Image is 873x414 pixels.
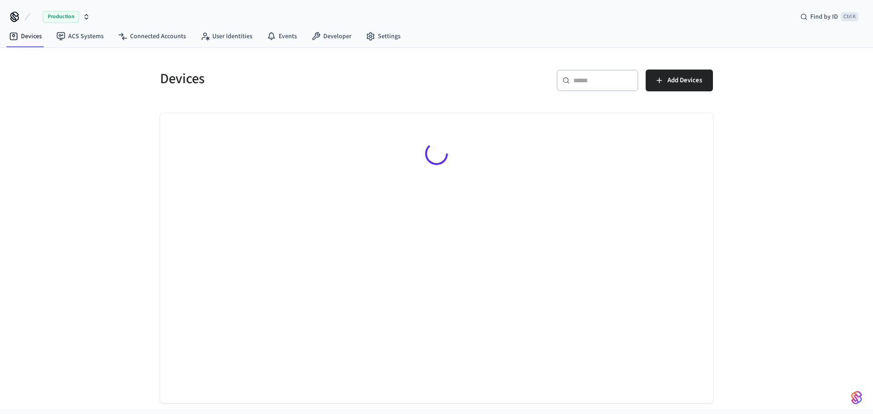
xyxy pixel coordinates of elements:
[810,12,838,21] span: Find by ID
[304,28,359,45] a: Developer
[793,9,866,25] div: Find by IDCtrl K
[359,28,408,45] a: Settings
[111,28,193,45] a: Connected Accounts
[49,28,111,45] a: ACS Systems
[841,12,858,21] span: Ctrl K
[646,70,713,91] button: Add Devices
[43,11,79,23] span: Production
[160,70,431,88] h5: Devices
[851,390,862,405] img: SeamLogoGradient.69752ec5.svg
[667,75,702,86] span: Add Devices
[2,28,49,45] a: Devices
[260,28,304,45] a: Events
[193,28,260,45] a: User Identities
